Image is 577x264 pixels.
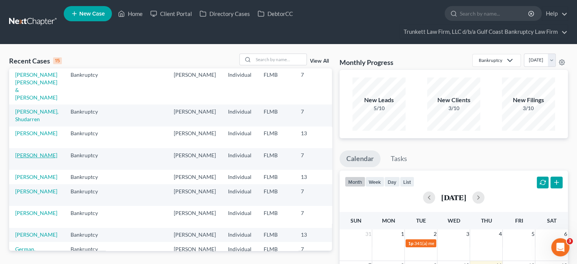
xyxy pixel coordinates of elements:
button: day [384,177,400,187]
td: 7 [295,104,333,126]
h2: [DATE] [441,193,466,201]
td: 13 [295,170,333,184]
td: Bankruptcy [64,126,112,148]
a: Calendar [340,150,380,167]
td: 7 [295,184,333,206]
a: Client Portal [146,7,196,21]
td: Bankruptcy [64,148,112,170]
span: 3 [465,229,470,239]
td: FLMB [258,68,295,104]
div: New Clients [427,96,480,104]
a: [PERSON_NAME], Shudarren [15,108,58,122]
td: 7 [295,242,333,264]
a: View All [310,58,329,64]
td: [PERSON_NAME] [168,228,222,242]
span: 31 [364,229,372,239]
td: Bankruptcy [64,68,112,104]
span: Sun [350,217,361,224]
td: [PERSON_NAME] [168,170,222,184]
button: list [400,177,414,187]
a: [PERSON_NAME] [15,174,57,180]
span: Fri [515,217,523,224]
td: Individual [222,170,258,184]
td: [PERSON_NAME] [168,104,222,126]
div: 3/10 [427,104,480,112]
a: Directory Cases [196,7,254,21]
td: FLMB [258,148,295,170]
span: 1 [400,229,404,239]
td: 7 [295,68,333,104]
button: week [365,177,384,187]
h3: Monthly Progress [340,58,393,67]
span: Thu [481,217,492,224]
input: Search by name... [460,6,529,21]
td: [PERSON_NAME] [168,206,222,228]
a: Home [114,7,146,21]
td: Bankruptcy [64,170,112,184]
div: New Filings [502,96,555,104]
span: 6 [563,229,568,239]
a: German, [PERSON_NAME] [15,246,57,260]
td: [PERSON_NAME] [168,68,222,104]
td: [PERSON_NAME] [168,126,222,148]
td: Individual [222,68,258,104]
div: 3/10 [502,104,555,112]
td: FLMB [258,206,295,228]
div: New Leads [352,96,406,104]
div: 5/10 [352,104,406,112]
td: FLMB [258,228,295,242]
td: FLMB [258,104,295,126]
td: Bankruptcy [64,242,112,264]
a: [PERSON_NAME] [15,210,57,216]
td: Bankruptcy [64,184,112,206]
span: 5 [530,229,535,239]
td: FLMB [258,184,295,206]
td: FLMB [258,242,295,264]
button: month [345,177,365,187]
td: FLMB [258,170,295,184]
a: [PERSON_NAME] [PERSON_NAME] & [PERSON_NAME] [15,71,57,101]
td: Individual [222,104,258,126]
iframe: Intercom live chat [551,238,569,256]
a: [PERSON_NAME] [15,231,57,238]
div: Bankruptcy [479,57,502,63]
td: 7 [295,206,333,228]
td: Individual [222,228,258,242]
span: Tue [416,217,426,224]
span: Mon [382,217,395,224]
td: Individual [222,242,258,264]
td: Individual [222,184,258,206]
td: 7 [295,148,333,170]
a: Help [542,7,568,21]
td: Individual [222,206,258,228]
span: 4 [498,229,502,239]
a: [PERSON_NAME] [15,188,57,194]
td: Bankruptcy [64,104,112,126]
td: Bankruptcy [64,228,112,242]
span: 2 [432,229,437,239]
td: [PERSON_NAME] [168,184,222,206]
a: Tasks [384,150,414,167]
td: Individual [222,126,258,148]
a: Trunkett Law Firm, LLC d/b/a Gulf Coast Bankruptcy Law Firm [400,25,568,39]
td: Individual [222,148,258,170]
td: [PERSON_NAME] [168,148,222,170]
td: 13 [295,228,333,242]
div: Recent Cases [9,56,62,65]
td: Bankruptcy [64,206,112,228]
div: 15 [53,57,62,64]
a: DebtorCC [254,7,297,21]
span: 341(a) meeting for [PERSON_NAME] & [PERSON_NAME] [414,240,527,246]
td: [PERSON_NAME] [168,242,222,264]
input: Search by name... [253,54,307,65]
span: Wed [447,217,460,224]
span: 1p [408,240,413,246]
a: [PERSON_NAME] [15,152,57,158]
a: [PERSON_NAME] [15,130,57,136]
span: Sat [547,217,556,224]
span: New Case [79,11,105,17]
td: 13 [295,126,333,148]
span: 3 [567,238,573,244]
td: FLMB [258,126,295,148]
